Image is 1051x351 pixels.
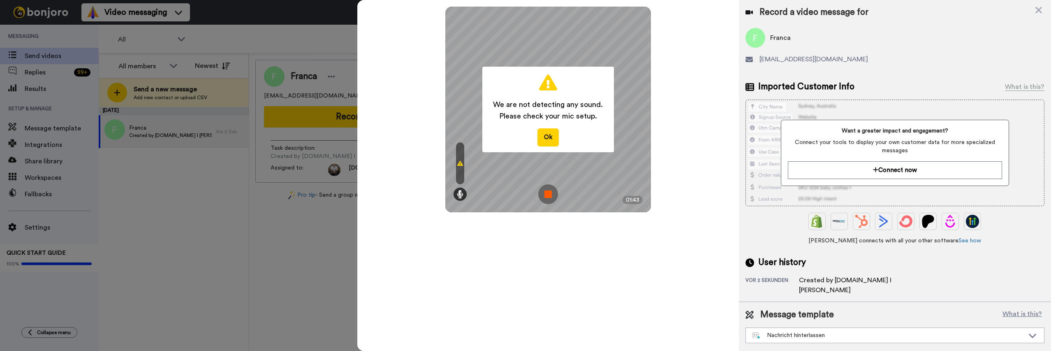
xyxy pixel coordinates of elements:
[921,215,935,228] img: Patreon
[877,215,890,228] img: ActiveCampaign
[752,332,760,339] img: nextgen-template.svg
[788,161,1002,179] button: Connect now
[759,54,868,64] span: [EMAIL_ADDRESS][DOMAIN_NAME]
[855,215,868,228] img: Hubspot
[493,99,603,110] span: We are not detecting any sound.
[1005,82,1044,92] div: What is this?
[752,331,1024,339] div: Nachricht hinterlassen
[760,309,834,321] span: Message template
[810,215,824,228] img: Shopify
[493,110,603,122] span: Please check your mic setup.
[1000,309,1044,321] button: What is this?
[623,196,643,204] div: 01:43
[758,81,854,93] span: Imported Customer Info
[966,215,979,228] img: GoHighLevel
[745,237,1044,245] span: [PERSON_NAME] connects with all your other software
[788,138,1002,155] span: Connect your tools to display your own customer data for more specialized messages
[745,277,799,295] div: vor 2 Sekunden
[958,238,981,244] a: See how
[537,128,559,146] button: Ok
[788,127,1002,135] span: Want a greater impact and engagement?
[758,256,806,269] span: User history
[944,215,957,228] img: Drip
[538,184,558,204] img: ic_record_stop.svg
[799,275,931,295] div: Created by [DOMAIN_NAME] I [PERSON_NAME]
[833,215,846,228] img: Ontraport
[899,215,912,228] img: ConvertKit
